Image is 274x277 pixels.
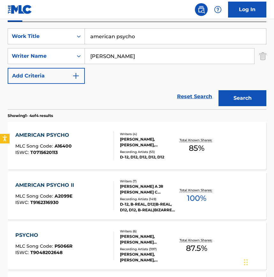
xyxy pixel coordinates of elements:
span: T0715620113 [30,149,58,155]
div: Recording Artists ( 397 ) [120,247,175,251]
iframe: Chat Widget [242,246,274,277]
div: [PERSON_NAME] A JR [PERSON_NAME] C [PERSON_NAME] [PERSON_NAME], [PERSON_NAME], [PERSON_NAME], [PE... [120,184,175,195]
span: ISWC : [15,149,30,155]
div: Drag [244,253,248,272]
div: [PERSON_NAME], [PERSON_NAME], [PERSON_NAME], [PERSON_NAME], [PERSON_NAME], [PERSON_NAME], [PERSON... [120,251,175,263]
a: Log In [228,2,266,18]
div: Writers ( 6 ) [120,229,175,234]
a: PSYCHOMLC Song Code:P5066RISWC:T9048202648Writers (6)[PERSON_NAME], [PERSON_NAME] [PERSON_NAME], ... [8,222,266,270]
button: Search [218,90,266,106]
p: Total Known Shares: [180,138,214,142]
span: MLC Song Code : [15,243,55,249]
span: ISWC : [15,200,30,205]
img: search [197,6,205,13]
form: Search Form [8,28,266,109]
div: [PERSON_NAME], [PERSON_NAME], [PERSON_NAME], [PERSON_NAME] [120,136,175,148]
div: Writer Name [12,52,69,60]
a: Reset Search [174,90,215,104]
span: A2099E [55,193,72,199]
div: Writers ( 4 ) [120,132,175,136]
div: Recording Artists ( 53 ) [120,149,175,154]
span: P5066R [55,243,72,249]
p: Total Known Shares: [180,188,214,193]
p: Showing 1 - 4 of 4 results [8,113,53,119]
div: PSYCHO [15,231,72,239]
div: Recording Artists ( 149 ) [120,197,175,201]
div: [PERSON_NAME], [PERSON_NAME] [PERSON_NAME], [PERSON_NAME], [PERSON_NAME] [PERSON_NAME] [PERSON_NA... [120,234,175,245]
span: 100 % [187,193,206,204]
a: AMERICAN PSYCHO IIMLC Song Code:A2099EISWC:T9162316930Writers (7)[PERSON_NAME] A JR [PERSON_NAME]... [8,172,266,220]
img: MLC Logo [8,5,32,14]
div: D-12, B-REAL, D12|B-REAL, D12, D12, B-REAL|BIZARRE|[PERSON_NAME] [120,201,175,213]
a: AMERICAN PSYCHOMLC Song Code:A16400ISWC:T0715620113Writers (4)[PERSON_NAME], [PERSON_NAME], [PERS... [8,122,266,170]
button: Add Criteria [8,68,85,84]
div: Work Title [12,33,69,40]
div: AMERICAN PSYCHO II [15,181,77,189]
a: Public Search [195,3,208,16]
span: 85 % [189,142,204,154]
span: MLC Song Code : [15,143,55,149]
span: T9162316930 [30,200,59,205]
span: 87.5 % [186,243,207,254]
img: Delete Criterion [259,48,266,64]
img: help [214,6,222,13]
img: 9d2ae6d4665cec9f34b9.svg [72,72,80,80]
div: Writers ( 7 ) [120,179,175,184]
span: T9048202648 [30,250,63,255]
span: ISWC : [15,250,30,255]
p: Total Known Shares: [180,238,214,243]
span: A16400 [55,143,72,149]
div: AMERICAN PSYCHO [15,131,72,139]
div: D-12, D12, D12, D12, D12 [120,154,175,160]
span: MLC Song Code : [15,193,55,199]
div: Help [211,3,224,16]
